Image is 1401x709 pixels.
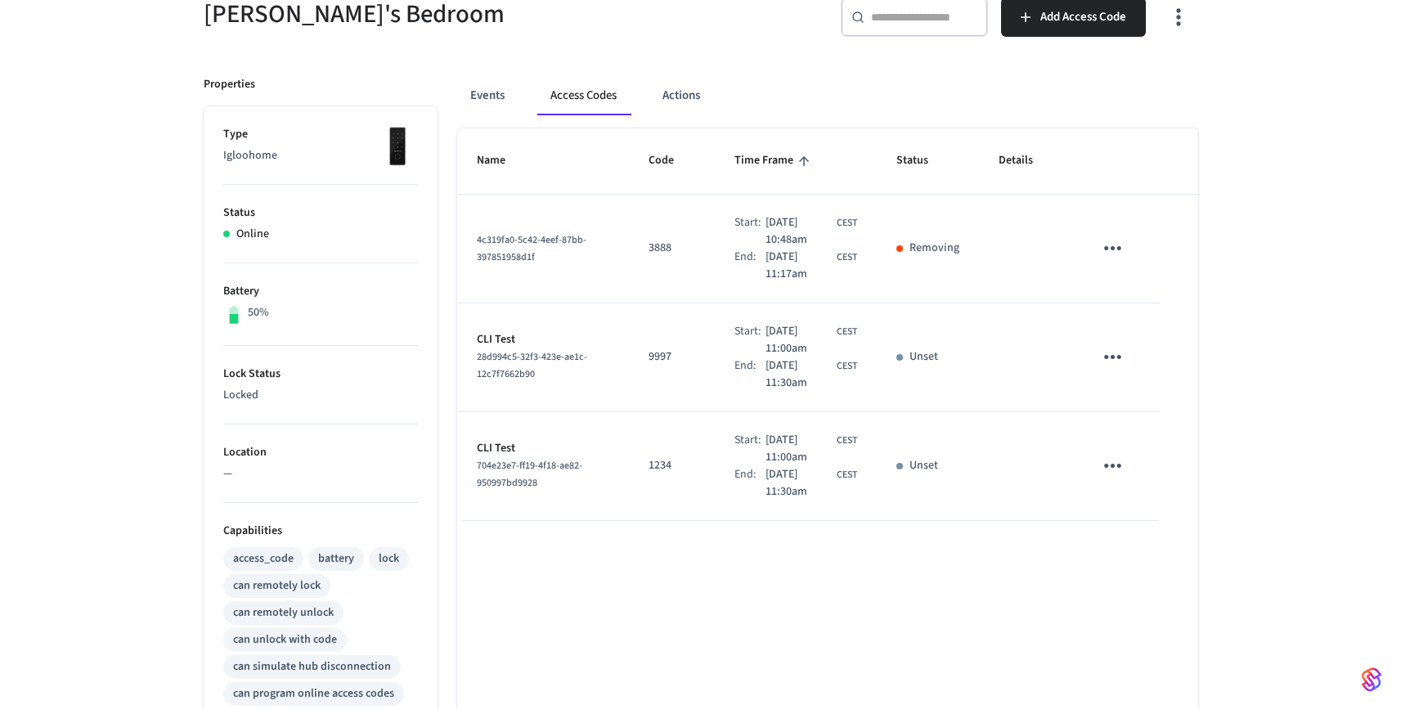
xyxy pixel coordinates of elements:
[766,432,833,466] span: [DATE] 11:00am
[649,240,695,257] p: 3888
[223,283,418,300] p: Battery
[649,148,695,173] span: Code
[766,323,857,357] div: Europe/Copenhagen
[223,204,418,222] p: Status
[734,432,766,466] div: Start:
[1362,666,1381,693] img: SeamLogoGradient.69752ec5.svg
[649,348,695,366] p: 9997
[223,444,418,461] p: Location
[766,214,857,249] div: Europe/Copenhagen
[837,250,857,265] span: CEST
[379,550,399,568] div: lock
[318,550,354,568] div: battery
[734,214,766,249] div: Start:
[1040,7,1126,28] span: Add Access Code
[837,359,857,374] span: CEST
[766,432,857,466] div: Europe/Copenhagen
[223,465,418,482] p: —
[477,331,609,348] p: CLI Test
[204,76,255,93] p: Properties
[734,466,766,500] div: End:
[457,76,1198,115] div: ant example
[766,466,833,500] span: [DATE] 11:30am
[649,457,695,474] p: 1234
[734,249,766,283] div: End:
[377,126,418,167] img: igloohome_deadbolt_2e
[223,126,418,143] p: Type
[896,148,950,173] span: Status
[457,76,518,115] button: Events
[223,523,418,540] p: Capabilities
[837,433,857,448] span: CEST
[766,249,833,283] span: [DATE] 11:17am
[766,466,857,500] div: Europe/Copenhagen
[766,214,833,249] span: [DATE] 10:48am
[233,577,321,595] div: can remotely lock
[477,459,582,490] span: 704e23e7-ff19-4f18-ae82-950997bd9928
[233,550,294,568] div: access_code
[734,357,766,392] div: End:
[766,249,857,283] div: Europe/Copenhagen
[537,76,630,115] button: Access Codes
[233,631,337,648] div: can unlock with code
[223,366,418,383] p: Lock Status
[766,357,833,392] span: [DATE] 11:30am
[837,216,857,231] span: CEST
[248,304,269,321] p: 50%
[477,148,527,173] span: Name
[236,226,269,243] p: Online
[999,148,1054,173] span: Details
[223,387,418,404] p: Locked
[223,147,418,164] p: Igloohome
[233,685,394,702] div: can program online access codes
[477,350,587,381] span: 28d994c5-32f3-423e-ae1c-12c7f7662b90
[837,468,857,482] span: CEST
[477,233,586,264] span: 4c319fa0-5c42-4eef-87bb-397851958d1f
[649,76,713,115] button: Actions
[766,323,833,357] span: [DATE] 11:00am
[909,240,959,257] p: Removing
[909,348,938,366] p: Unset
[233,658,391,675] div: can simulate hub disconnection
[477,440,609,457] p: CLI Test
[837,325,857,339] span: CEST
[734,148,815,173] span: Time Frame
[457,128,1198,520] table: sticky table
[909,457,938,474] p: Unset
[734,323,766,357] div: Start:
[233,604,334,621] div: can remotely unlock
[766,357,857,392] div: Europe/Copenhagen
